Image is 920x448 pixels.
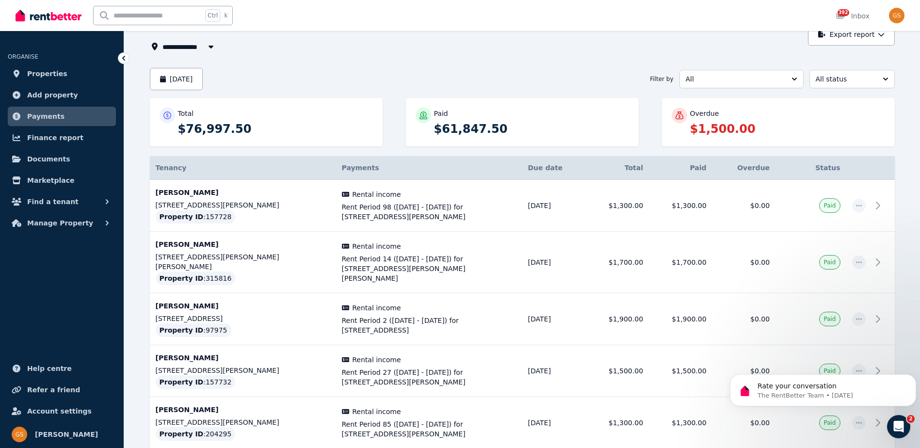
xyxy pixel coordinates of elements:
span: Paid [823,419,836,427]
span: All status [816,74,875,84]
span: Add property [27,89,78,101]
a: Payments [8,107,116,126]
td: $1,500.00 [649,345,712,397]
span: Properties [27,68,67,80]
img: RentBetter [16,8,81,23]
span: Marketplace [27,175,74,186]
p: [STREET_ADDRESS] [156,314,330,323]
img: Gabriel Sarajinsky [12,427,27,442]
span: Documents [27,153,70,165]
a: Properties [8,64,116,83]
th: Tenancy [150,156,336,180]
span: Rent Period 85 ([DATE] - [DATE]) for [STREET_ADDRESS][PERSON_NAME] [342,419,516,439]
span: Finance report [27,132,83,144]
p: [STREET_ADDRESS][PERSON_NAME] [156,366,330,375]
span: Rent Period 2 ([DATE] - [DATE]) for [STREET_ADDRESS] [342,316,516,335]
span: Rent Period 27 ([DATE] - [DATE]) for [STREET_ADDRESS][PERSON_NAME] [342,368,516,387]
span: Payments [27,111,65,122]
p: $76,997.50 [178,121,373,137]
span: Paid [823,258,836,266]
a: Marketplace [8,171,116,190]
p: [PERSON_NAME] [156,301,330,311]
p: $61,847.50 [434,121,629,137]
span: Rental income [352,241,401,251]
span: 2 [907,415,915,423]
th: Due date [522,156,586,180]
span: Property ID [160,212,204,222]
td: $1,700.00 [649,232,712,293]
span: [PERSON_NAME] [35,429,98,440]
p: Overdue [690,109,719,118]
img: Gabriel Sarajinsky [889,8,904,23]
div: : 97975 [156,323,231,337]
span: Paid [823,315,836,323]
span: $0.00 [750,419,770,427]
span: Property ID [160,325,204,335]
span: Account settings [27,405,92,417]
button: [DATE] [150,68,203,90]
button: All status [809,70,895,88]
span: 392 [838,9,849,16]
div: : 315816 [156,272,236,285]
p: [PERSON_NAME] [156,405,330,415]
p: Paid [434,109,448,118]
td: $1,300.00 [586,180,649,232]
span: Paid [823,202,836,209]
span: Rental income [352,190,401,199]
p: [STREET_ADDRESS][PERSON_NAME][PERSON_NAME] [156,252,330,272]
button: Export report [808,23,895,46]
span: Rental income [352,303,401,313]
span: Property ID [160,273,204,283]
span: Ctrl [205,9,220,22]
td: [DATE] [522,293,586,345]
td: $1,900.00 [586,293,649,345]
th: Status [775,156,846,180]
p: $1,500.00 [690,121,885,137]
td: $1,500.00 [586,345,649,397]
iframe: Intercom notifications message [726,354,920,422]
span: $0.00 [750,258,770,266]
p: [STREET_ADDRESS][PERSON_NAME] [156,200,330,210]
a: Finance report [8,128,116,147]
a: Documents [8,149,116,169]
span: k [224,12,227,19]
iframe: Intercom live chat [887,415,910,438]
td: $1,700.00 [586,232,649,293]
span: Payments [342,164,379,172]
td: [DATE] [522,232,586,293]
span: ORGANISE [8,53,38,60]
p: [PERSON_NAME] [156,188,330,197]
p: Total [178,109,194,118]
a: Help centre [8,359,116,378]
span: Property ID [160,377,204,387]
button: Manage Property [8,213,116,233]
button: All [679,70,804,88]
td: $1,300.00 [649,180,712,232]
div: : 157728 [156,210,236,224]
a: Add property [8,85,116,105]
span: Manage Property [27,217,93,229]
span: Refer a friend [27,384,80,396]
span: Find a tenant [27,196,79,208]
span: Rent Period 14 ([DATE] - [DATE]) for [STREET_ADDRESS][PERSON_NAME][PERSON_NAME] [342,254,516,283]
span: $0.00 [750,202,770,209]
span: Property ID [160,429,204,439]
th: Total [586,156,649,180]
td: $1,900.00 [649,293,712,345]
th: Overdue [712,156,776,180]
span: Rental income [352,407,401,416]
span: $0.00 [750,315,770,323]
div: : 157732 [156,375,236,389]
p: [STREET_ADDRESS][PERSON_NAME] [156,417,330,427]
a: Refer a friend [8,380,116,400]
span: Help centre [27,363,72,374]
th: Paid [649,156,712,180]
span: Rent Period 98 ([DATE] - [DATE]) for [STREET_ADDRESS][PERSON_NAME] [342,202,516,222]
div: Inbox [836,11,870,21]
button: Find a tenant [8,192,116,211]
td: [DATE] [522,180,586,232]
span: All [686,74,784,84]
